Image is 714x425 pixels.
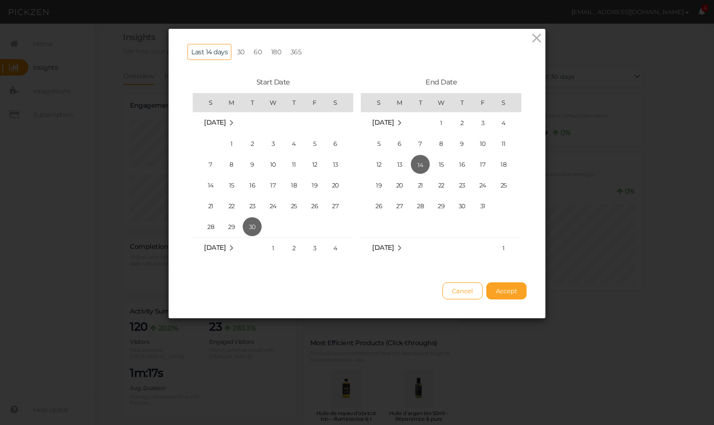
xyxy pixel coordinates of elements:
[193,237,263,258] td: October 2025
[221,154,242,175] td: Monday September 8 2025
[305,238,324,257] span: 3
[410,133,431,154] td: Tuesday October 7 2025
[193,112,353,133] td: September 2025
[325,175,353,195] td: Saturday September 20 2025
[472,175,493,195] td: Friday October 24 2025
[452,287,473,295] span: Cancel
[369,134,388,153] span: 5
[201,155,220,174] span: 7
[284,155,303,174] span: 11
[304,154,325,175] td: Friday September 12 2025
[326,238,345,257] span: 4
[451,154,472,175] td: Thursday October 16 2025
[451,133,472,154] td: Thursday October 9 2025
[361,112,521,133] tr: Week 1
[222,176,241,195] span: 15
[193,154,221,175] td: Sunday September 7 2025
[256,77,290,86] span: Start Date
[372,243,394,252] span: [DATE]
[494,238,513,257] span: 1
[305,155,324,174] span: 12
[287,44,306,60] a: 365
[204,243,226,252] span: [DATE]
[305,196,324,215] span: 26
[243,134,262,153] span: 2
[369,155,388,174] span: 12
[263,238,282,257] span: 1
[326,176,345,195] span: 20
[493,133,521,154] td: Saturday October 11 2025
[242,93,263,112] th: T
[243,196,262,215] span: 23
[193,175,353,195] tr: Week 3
[325,93,353,112] th: S
[452,134,471,153] span: 9
[486,282,527,299] button: Accept
[390,196,409,215] span: 27
[193,93,221,112] th: S
[283,237,304,258] td: Thursday October 2 2025
[305,176,324,195] span: 19
[193,175,221,195] td: Sunday September 14 2025
[267,44,285,60] a: 180
[472,195,493,216] td: Friday October 31 2025
[494,134,513,153] span: 11
[361,133,389,154] td: Sunday October 5 2025
[263,195,283,216] td: Wednesday September 24 2025
[242,195,263,216] td: Tuesday September 23 2025
[283,154,304,175] td: Thursday September 11 2025
[201,196,220,215] span: 21
[201,176,220,195] span: 14
[432,155,450,174] span: 15
[263,134,282,153] span: 3
[361,237,521,258] tr: Week 1
[389,93,410,112] th: M
[221,133,242,154] td: Monday September 1 2025
[451,112,472,133] td: Thursday October 2 2025
[193,133,353,154] tr: Week 1
[361,216,521,238] tr: Week undefined
[304,133,325,154] td: Friday September 5 2025
[411,196,430,215] span: 28
[496,287,517,295] span: Accept
[193,216,353,238] tr: Week 5
[361,154,521,175] tr: Week 3
[452,113,471,132] span: 2
[325,133,353,154] td: Saturday September 6 2025
[451,175,472,195] td: Thursday October 23 2025
[442,282,483,299] button: Cancel
[263,237,283,258] td: Wednesday October 1 2025
[325,154,353,175] td: Saturday September 13 2025
[493,112,521,133] td: Saturday October 4 2025
[472,133,493,154] td: Friday October 10 2025
[390,176,409,195] span: 20
[243,176,262,195] span: 16
[494,113,513,132] span: 4
[473,196,492,215] span: 31
[390,134,409,153] span: 6
[473,134,492,153] span: 10
[242,154,263,175] td: Tuesday September 9 2025
[283,93,304,112] th: T
[305,134,324,153] span: 5
[432,196,450,215] span: 29
[411,134,430,153] span: 7
[263,133,283,154] td: Wednesday September 3 2025
[410,195,431,216] td: Tuesday October 28 2025
[410,154,431,175] td: Tuesday October 14 2025
[193,216,221,238] td: Sunday September 28 2025
[242,216,263,238] td: Tuesday September 30 2025
[361,195,521,216] tr: Week 5
[451,93,472,112] th: T
[361,237,431,258] td: November 2025
[472,93,493,112] th: F
[191,48,228,56] span: Last 14 days
[411,155,430,174] span: 14
[494,155,513,174] span: 18
[410,93,431,112] th: T
[325,237,353,258] td: Saturday October 4 2025
[193,112,353,133] tr: Week undefined
[221,93,242,112] th: M
[473,155,492,174] span: 17
[494,176,513,195] span: 25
